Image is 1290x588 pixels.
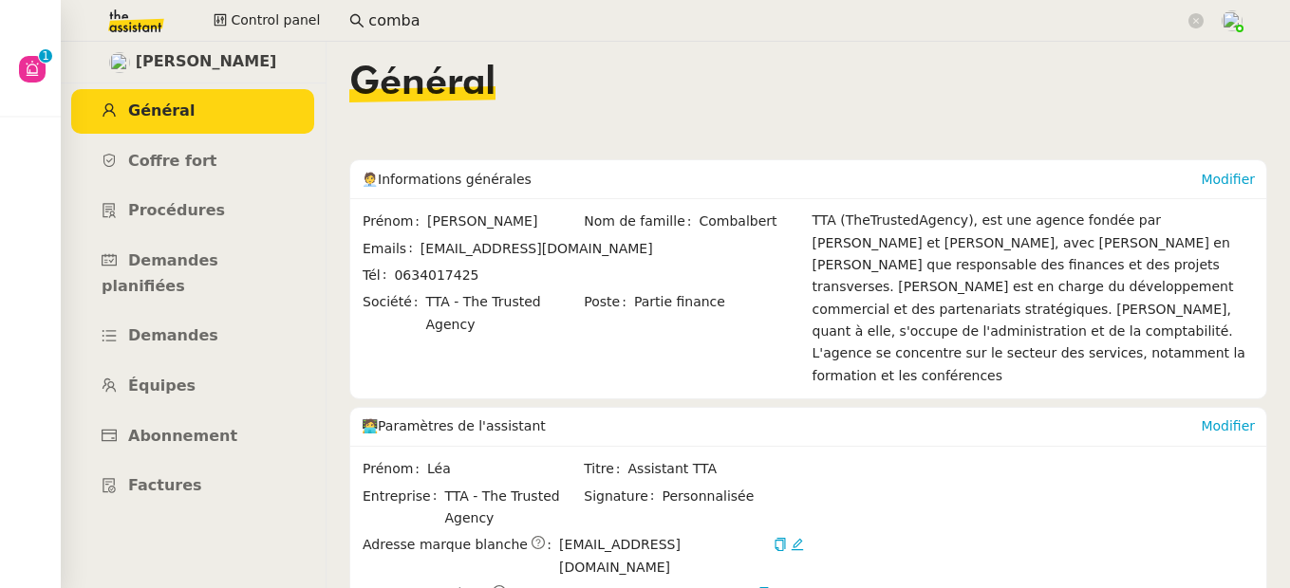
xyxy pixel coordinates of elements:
[39,49,52,63] nz-badge-sup: 1
[1201,172,1255,187] a: Modifier
[128,201,225,219] span: Procédures
[584,486,662,507] span: Signature
[1222,10,1243,31] img: users%2FNTfmycKsCFdqp6LX6USf2FmuPJo2%2Favatar%2Fprofile-pic%20(1).png
[128,377,196,395] span: Équipes
[202,8,331,34] button: Control panel
[362,160,1201,198] div: 🧑‍💼
[427,458,582,480] span: Léa
[71,189,314,233] a: Procédures
[584,291,634,313] span: Poste
[71,239,314,308] a: Demandes planifiées
[394,267,478,283] span: 0634017425
[71,364,314,409] a: Équipes
[71,89,314,134] a: Général
[71,314,314,358] a: Demandes
[109,52,130,73] img: users%2FIKLoSdUYpqO3VKtFvClzsOpK4zo1%2Favatar%2Faf06e90d-ec00-4204-b74c-a0e221b745fa
[421,241,653,256] span: [EMAIL_ADDRESS][DOMAIN_NAME]
[813,210,1256,387] div: TTA (TheTrustedAgency), est une agence fondée par [PERSON_NAME] et [PERSON_NAME], avec [PERSON_NA...
[584,211,699,232] span: Nom de famille
[128,326,218,344] span: Demandes
[128,101,195,119] span: Général
[102,251,218,295] span: Demandes planifiées
[363,534,528,556] span: Adresse marque blanche
[71,139,314,184] a: Coffre fort
[628,458,804,480] span: Assistant TTA
[128,476,202,494] span: Factures
[363,291,425,336] span: Société
[559,534,769,579] span: [EMAIL_ADDRESS][DOMAIN_NAME]
[363,211,427,232] span: Prénom
[231,9,320,31] span: Control panel
[363,238,421,260] span: Emails
[128,427,237,445] span: Abonnement
[362,408,1201,446] div: 🧑‍💻
[444,486,582,530] span: TTA - The Trusted Agency
[584,458,627,480] span: Titre
[699,211,803,232] span: Combalbert
[368,9,1185,34] input: Rechercher
[42,49,49,66] p: 1
[363,486,444,530] span: Entreprise
[663,486,755,507] span: Personnalisée
[378,418,546,433] span: Paramètres de l'assistant
[71,414,314,459] a: Abonnement
[349,64,495,102] span: Général
[634,291,804,313] span: Partie finance
[363,458,427,480] span: Prénom
[136,49,277,75] span: [PERSON_NAME]
[1201,418,1255,433] a: Modifier
[378,172,532,187] span: Informations générales
[427,211,582,232] span: [PERSON_NAME]
[363,265,394,286] span: Tél
[425,291,582,336] span: TTA - The Trusted Agency
[128,152,217,170] span: Coffre fort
